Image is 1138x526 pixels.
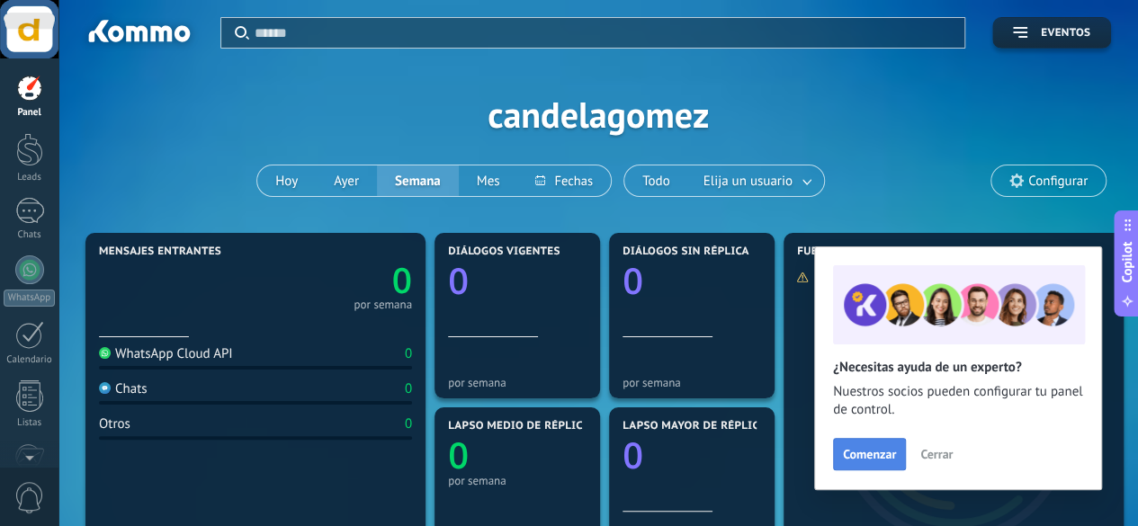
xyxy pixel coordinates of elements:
div: No hay suficientes datos para mostrar [796,270,1015,285]
div: por semana [448,474,587,487]
div: Otros [99,415,130,432]
text: 0 [448,430,469,479]
div: por semana [354,300,412,309]
button: Elija un usuario [688,165,824,196]
span: Lapso medio de réplica [448,420,590,432]
button: Semana [377,165,459,196]
div: Chats [99,380,148,397]
div: Leads [4,172,56,183]
span: Diálogos vigentes [448,245,560,258]
span: Nuestros socios pueden configurar tu panel de control. [833,383,1083,419]
text: 0 [448,255,469,305]
img: WhatsApp Cloud API [99,347,111,359]
button: Comenzar [833,438,906,470]
div: Chats [4,229,56,241]
button: Todo [624,165,688,196]
div: Listas [4,417,56,429]
span: Configurar [1028,174,1088,189]
text: 0 [392,256,412,304]
text: 0 [623,255,643,305]
div: WhatsApp [4,290,55,307]
span: Cerrar [920,448,953,460]
text: 0 [623,430,643,479]
button: Cerrar [912,441,961,468]
button: Hoy [257,165,316,196]
button: Ayer [316,165,377,196]
span: Eventos [1041,27,1090,40]
h2: ¿Necesitas ayuda de un experto? [833,359,1083,376]
span: Diálogos sin réplica [623,245,749,258]
span: Mensajes entrantes [99,245,221,258]
div: Panel [4,107,56,119]
span: Lapso mayor de réplica [623,420,766,432]
span: Elija un usuario [700,169,796,193]
button: Fechas [517,165,610,196]
button: Mes [459,165,518,196]
span: Comenzar [843,448,896,460]
div: 0 [405,380,412,397]
img: Chats [99,382,111,394]
span: Copilot [1118,241,1136,282]
div: WhatsApp Cloud API [99,345,233,362]
div: 0 [405,415,412,432]
div: por semana [448,376,587,389]
button: Eventos [992,17,1111,49]
span: Fuentes de leads [797,245,901,258]
div: Calendario [4,354,56,366]
div: por semana [623,376,761,389]
div: 0 [405,345,412,362]
a: 0 [255,256,412,304]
